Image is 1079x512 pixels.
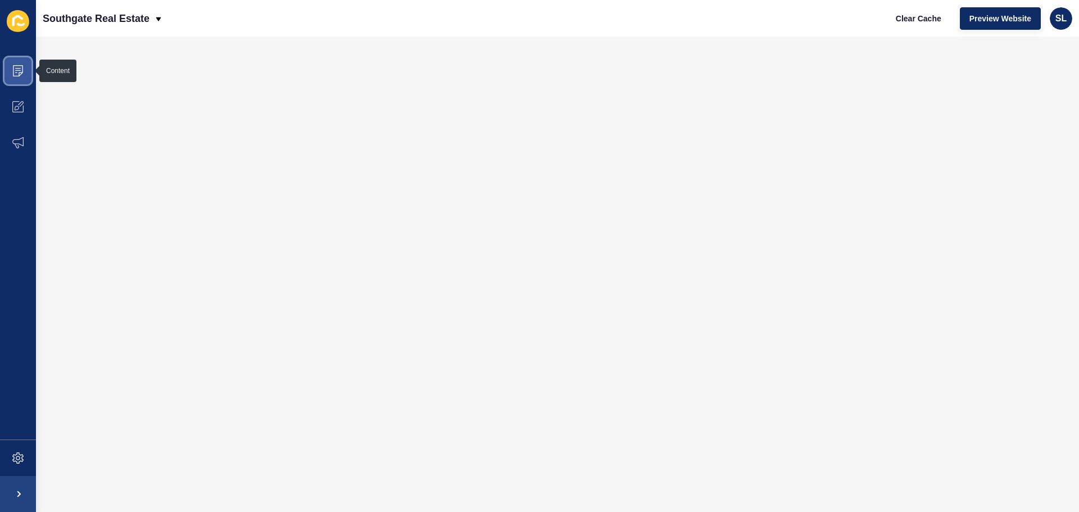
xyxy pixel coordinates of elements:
span: Preview Website [969,13,1031,24]
p: Southgate Real Estate [43,4,149,33]
button: Clear Cache [886,7,951,30]
span: Clear Cache [896,13,941,24]
div: Content [46,66,70,75]
button: Preview Website [960,7,1041,30]
span: SL [1055,13,1067,24]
